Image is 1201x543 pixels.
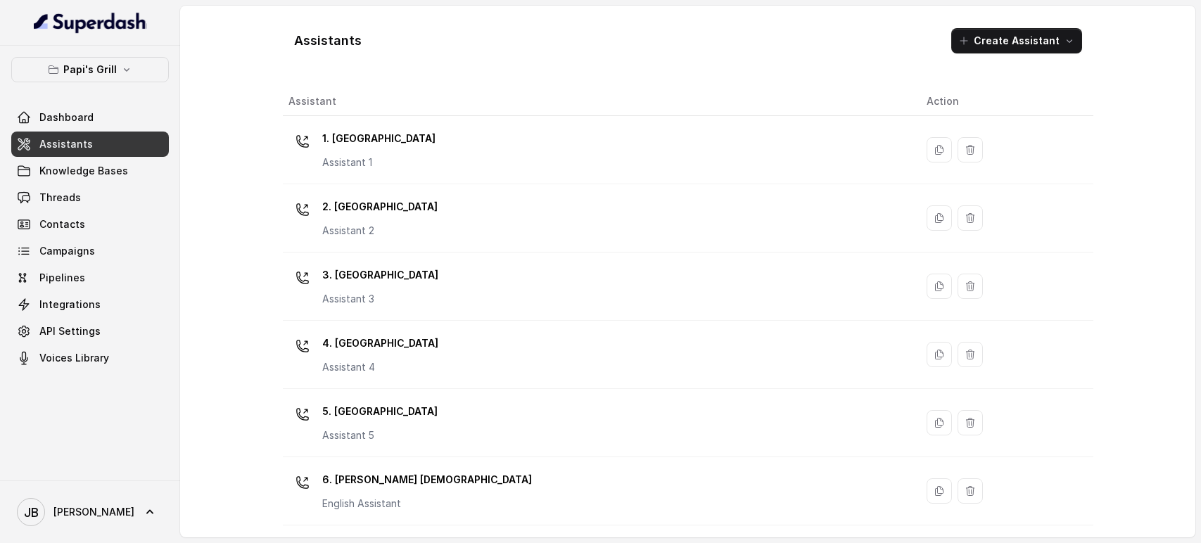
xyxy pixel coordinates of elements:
[322,224,438,238] p: Assistant 2
[39,324,101,338] span: API Settings
[11,319,169,344] a: API Settings
[322,264,438,286] p: 3. [GEOGRAPHIC_DATA]
[11,238,169,264] a: Campaigns
[283,87,915,116] th: Assistant
[294,30,362,52] h1: Assistants
[34,11,147,34] img: light.svg
[11,185,169,210] a: Threads
[11,265,169,290] a: Pipelines
[39,271,85,285] span: Pipelines
[322,360,438,374] p: Assistant 4
[11,492,169,532] a: [PERSON_NAME]
[39,164,128,178] span: Knowledge Bases
[24,505,39,520] text: JB
[11,345,169,371] a: Voices Library
[322,468,532,491] p: 6. [PERSON_NAME] [DEMOGRAPHIC_DATA]
[11,158,169,184] a: Knowledge Bases
[63,61,117,78] p: Papi's Grill
[322,428,438,442] p: Assistant 5
[951,28,1082,53] button: Create Assistant
[915,87,1093,116] th: Action
[322,292,438,306] p: Assistant 3
[322,127,436,150] p: 1. [GEOGRAPHIC_DATA]
[39,191,81,205] span: Threads
[11,292,169,317] a: Integrations
[11,212,169,237] a: Contacts
[11,132,169,157] a: Assistants
[39,351,109,365] span: Voices Library
[39,137,93,151] span: Assistants
[11,57,169,82] button: Papi's Grill
[39,217,85,231] span: Contacts
[53,505,134,519] span: [PERSON_NAME]
[322,155,436,170] p: Assistant 1
[11,105,169,130] a: Dashboard
[322,400,438,423] p: 5. [GEOGRAPHIC_DATA]
[322,497,532,511] p: English Assistant
[322,196,438,218] p: 2. [GEOGRAPHIC_DATA]
[39,298,101,312] span: Integrations
[322,332,438,354] p: 4. [GEOGRAPHIC_DATA]
[39,110,94,124] span: Dashboard
[39,244,95,258] span: Campaigns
